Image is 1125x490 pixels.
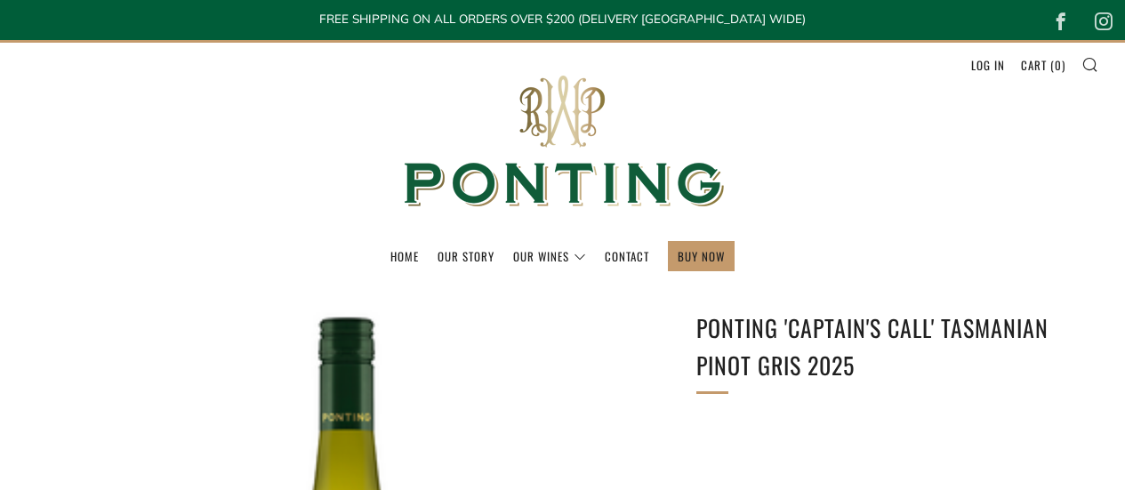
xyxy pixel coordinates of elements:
a: Contact [605,242,649,270]
a: Cart (0) [1021,51,1065,79]
a: BUY NOW [678,242,725,270]
a: Home [390,242,419,270]
h1: Ponting 'Captain's Call' Tasmanian Pinot Gris 2025 [696,309,1070,383]
a: Our Wines [513,242,586,270]
a: Log in [971,51,1005,79]
img: Ponting Wines [385,43,741,241]
span: 0 [1055,56,1062,74]
a: Our Story [438,242,494,270]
